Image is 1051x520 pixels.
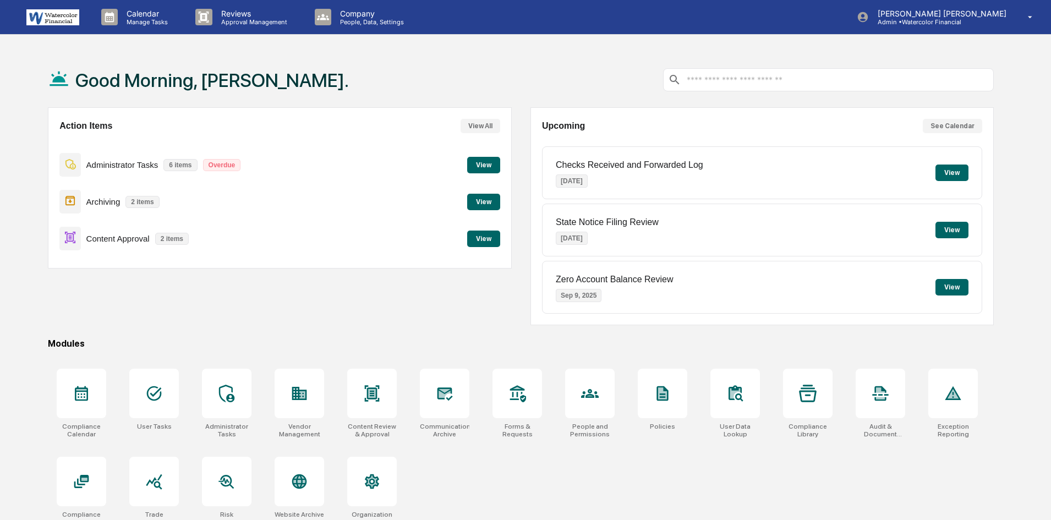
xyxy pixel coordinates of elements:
[125,196,159,208] p: 2 items
[467,231,500,247] button: View
[935,222,968,238] button: View
[783,423,833,438] div: Compliance Library
[542,121,585,131] h2: Upcoming
[331,9,409,18] p: Company
[565,423,615,438] div: People and Permissions
[26,9,79,25] img: logo
[212,9,293,18] p: Reviews
[57,423,106,438] div: Compliance Calendar
[710,423,760,438] div: User Data Lookup
[492,423,542,438] div: Forms & Requests
[869,18,971,26] p: Admin • Watercolor Financial
[86,197,121,206] p: Archiving
[650,423,675,430] div: Policies
[467,196,500,206] a: View
[212,18,293,26] p: Approval Management
[347,423,397,438] div: Content Review & Approval
[86,234,150,243] p: Content Approval
[923,119,982,133] button: See Calendar
[275,423,324,438] div: Vendor Management
[59,121,112,131] h2: Action Items
[556,160,703,170] p: Checks Received and Forwarded Log
[935,165,968,181] button: View
[48,338,994,349] div: Modules
[163,159,197,171] p: 6 items
[461,119,500,133] button: View All
[935,279,968,295] button: View
[869,9,1012,18] p: [PERSON_NAME] [PERSON_NAME]
[928,423,978,438] div: Exception Reporting
[856,423,905,438] div: Audit & Document Logs
[556,289,601,302] p: Sep 9, 2025
[75,69,349,91] h1: Good Morning, [PERSON_NAME].
[137,423,172,430] div: User Tasks
[420,423,469,438] div: Communications Archive
[556,174,588,188] p: [DATE]
[467,157,500,173] button: View
[556,275,673,284] p: Zero Account Balance Review
[155,233,189,245] p: 2 items
[118,18,173,26] p: Manage Tasks
[118,9,173,18] p: Calendar
[275,511,324,518] div: Website Archive
[86,160,158,169] p: Administrator Tasks
[203,159,241,171] p: Overdue
[331,18,409,26] p: People, Data, Settings
[467,233,500,243] a: View
[556,217,659,227] p: State Notice Filing Review
[467,159,500,169] a: View
[202,423,251,438] div: Administrator Tasks
[556,232,588,245] p: [DATE]
[467,194,500,210] button: View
